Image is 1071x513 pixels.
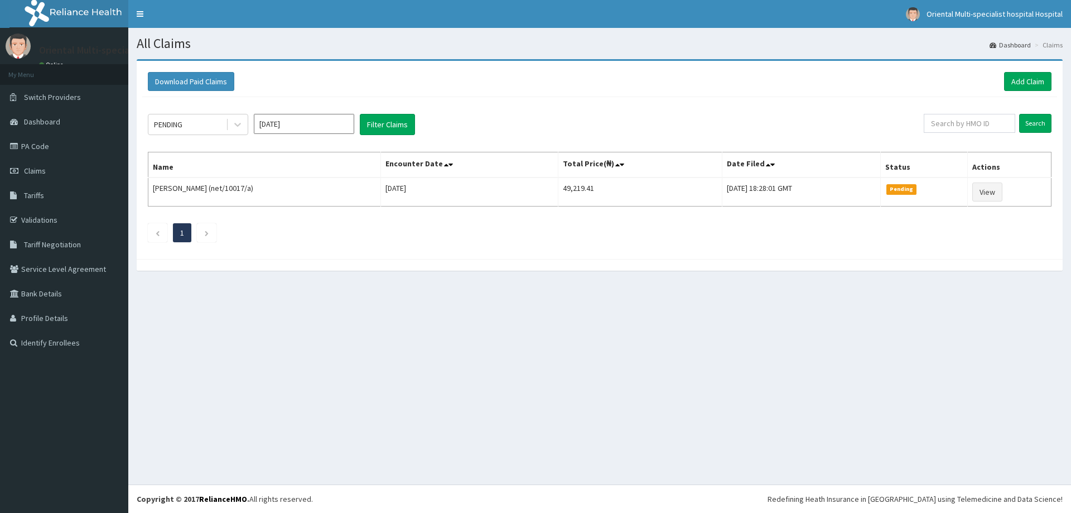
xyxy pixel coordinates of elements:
input: Select Month and Year [254,114,354,134]
th: Date Filed [722,152,881,178]
th: Total Price(₦) [558,152,722,178]
span: Dashboard [24,117,60,127]
th: Encounter Date [381,152,558,178]
img: User Image [6,33,31,59]
td: [DATE] 18:28:01 GMT [722,178,881,207]
a: View [972,183,1002,202]
input: Search by HMO ID [924,114,1015,133]
th: Status [880,152,967,178]
button: Filter Claims [360,114,415,135]
a: Add Claim [1004,72,1051,91]
div: Redefining Heath Insurance in [GEOGRAPHIC_DATA] using Telemedicine and Data Science! [768,493,1063,505]
a: Page 1 is your current page [180,228,184,238]
a: RelianceHMO [199,494,247,504]
th: Actions [967,152,1051,178]
a: Next page [204,228,209,238]
a: Dashboard [990,40,1031,50]
span: Oriental Multi-specialist hospital Hospital [927,9,1063,19]
footer: All rights reserved. [128,485,1071,513]
td: [PERSON_NAME] (net/10017/a) [148,178,381,207]
strong: Copyright © 2017 . [137,494,249,504]
span: Tariffs [24,190,44,200]
div: PENDING [154,119,182,130]
span: Switch Providers [24,92,81,102]
img: User Image [906,7,920,21]
input: Search [1019,114,1051,133]
span: Tariff Negotiation [24,239,81,250]
td: 49,219.41 [558,178,722,207]
li: Claims [1032,40,1063,50]
p: Oriental Multi-specialist hospital Hospital [39,45,220,55]
span: Claims [24,166,46,176]
td: [DATE] [381,178,558,207]
a: Previous page [155,228,160,238]
button: Download Paid Claims [148,72,234,91]
th: Name [148,152,381,178]
span: Pending [886,184,917,194]
h1: All Claims [137,36,1063,51]
a: Online [39,61,66,69]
